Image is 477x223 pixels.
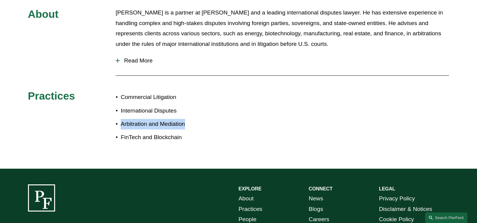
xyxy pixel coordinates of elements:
a: Practices [239,204,262,215]
p: Arbitration and Mediation [121,119,238,129]
button: Read More [116,53,449,68]
span: Read More [120,57,449,64]
strong: CONNECT [309,186,333,191]
a: Privacy Policy [379,193,415,204]
strong: EXPLORE [239,186,262,191]
p: FinTech and Blockchain [121,132,238,143]
p: [PERSON_NAME] is a partner at [PERSON_NAME] and a leading international disputes lawyer. He has e... [116,8,449,49]
p: Commercial Litigation [121,92,238,103]
span: Practices [28,90,75,102]
a: News [309,193,323,204]
p: International Disputes [121,106,238,116]
a: Search this site [425,212,467,223]
a: About [239,193,254,204]
span: About [28,8,59,20]
strong: LEGAL [379,186,395,191]
a: Disclaimer & Notices [379,204,432,215]
a: Blogs [309,204,323,215]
